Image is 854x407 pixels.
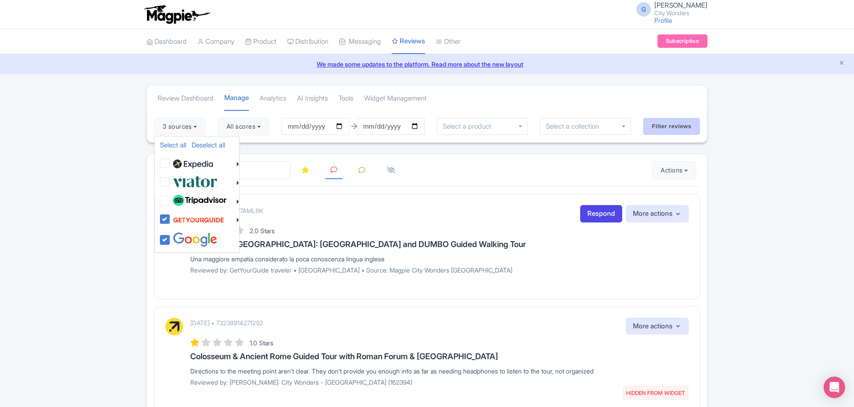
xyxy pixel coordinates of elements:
div: Open Intercom Messenger [824,377,845,398]
button: All scores [218,117,269,135]
span: 2.0 Stars [250,227,275,235]
a: Widget Management [364,86,427,111]
button: Close announcement [838,59,845,69]
a: AI Insights [297,86,328,111]
input: Filter reviews [643,118,700,135]
a: Tools [339,86,353,111]
a: Messaging [339,29,381,54]
img: tripadvisor_background-ebb97188f8c6c657a79ad20e0caa6051.svg [173,195,226,206]
p: Reviewed by: [PERSON_NAME]: City Wonders - [GEOGRAPHIC_DATA] (162394) [190,378,689,387]
h3: Colosseum & Ancient Rome Guided Tour with Roman Forum & [GEOGRAPHIC_DATA] [190,352,689,361]
a: Manage [224,86,249,111]
button: More actions [626,318,689,335]
a: Reviews [392,29,425,55]
span: [PERSON_NAME] [654,1,707,9]
a: Product [245,29,276,54]
a: Company [197,29,234,54]
img: viator-e2bf771eb72f7a6029a5edfbb081213a.svg [173,174,218,189]
a: Distribution [287,29,328,54]
small: City Wonders [654,10,707,16]
h3: [US_STATE][GEOGRAPHIC_DATA]: [GEOGRAPHIC_DATA] and DUMBO Guided Walking Tour [190,240,689,249]
img: Expedia Logo [165,318,183,336]
a: Analytics [260,86,286,111]
span: 1.0 Stars [250,339,273,347]
a: Subscription [657,34,707,48]
a: G [PERSON_NAME] City Wonders [631,2,707,16]
span: G [636,2,651,17]
button: Actions [652,161,696,179]
img: logo-ab69f6fb50320c5b225c76a69d11143b.png [142,4,211,24]
a: Review Dashboard [158,86,213,111]
a: Other [436,29,460,54]
p: [DATE] • 73238914271292 [190,318,263,327]
a: Profile [654,17,672,24]
a: Deselect all [192,141,225,149]
ul: 3 sources [154,136,240,253]
a: Respond [580,205,622,222]
input: Select a collection [546,122,605,130]
img: expedia22-01-93867e2ff94c7cd37d965f09d456db68.svg [173,157,213,171]
img: google-96de159c2084212d3cdd3c2fb262314c.svg [173,232,218,247]
a: Select all [160,141,186,149]
div: Directions to the meeting point aren’t clear. They don’t provide you enough info as far as needin... [190,366,689,376]
button: More actions [626,205,689,222]
button: 3 sources [154,117,205,135]
a: Dashboard [147,29,187,54]
img: get_your_guide-5a6366678479520ec94e3f9d2b9f304b.svg [173,211,224,228]
a: We made some updates to the platform. Read more about the new layout [5,59,849,69]
input: Select a product [443,122,496,130]
div: Una maggiore empatia considerato la poca conoscenza lingua inglese [190,254,689,264]
p: Reviewed by: GetYourGuide traveler • [GEOGRAPHIC_DATA] • Source: Magpie City Wonders [GEOGRAPHIC_... [190,265,689,275]
span: HIDDEN FROM WIDGET [623,386,689,400]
